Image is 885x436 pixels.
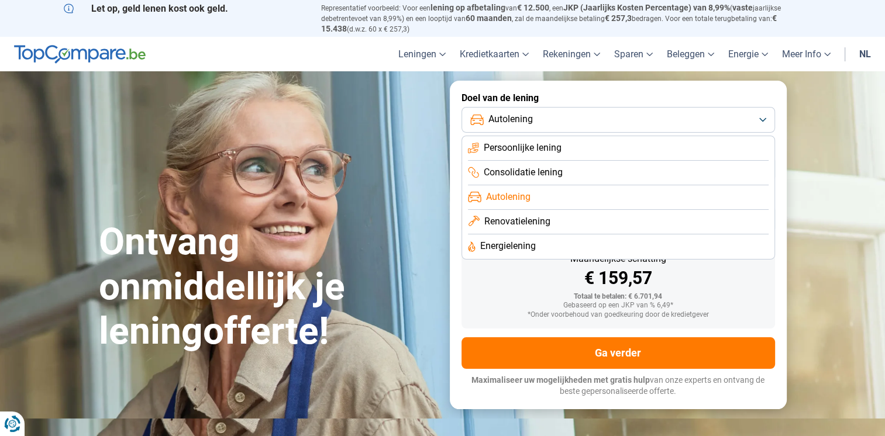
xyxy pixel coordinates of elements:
[517,3,549,12] span: € 12.500
[14,45,146,64] img: TopCompare
[486,191,531,203] span: Autolening
[471,293,766,301] div: Totaal te betalen: € 6.701,94
[321,13,777,33] span: € 15.438
[471,311,766,319] div: *Onder voorbehoud van goedkeuring door de kredietgever
[321,3,822,34] p: Representatief voorbeeld: Voor een van , een ( jaarlijkse debetrentevoet van 8,99%) en een loopti...
[431,3,505,12] span: lening op afbetaling
[660,37,721,71] a: Beleggen
[471,375,650,385] span: Maximaliseer uw mogelijkheden met gratis hulp
[466,13,512,23] span: 60 maanden
[721,37,775,71] a: Energie
[64,3,307,14] p: Let op, geld lenen kost ook geld.
[462,375,775,397] p: van onze experts en ontvang de beste gepersonaliseerde offerte.
[852,37,878,71] a: nl
[471,269,766,287] div: € 159,57
[471,302,766,310] div: Gebaseerd op een JKP van % 6,49*
[462,92,775,103] label: Doel van de lening
[484,141,562,154] span: Persoonlijke lening
[453,37,536,71] a: Kredietkaarten
[488,113,533,126] span: Autolening
[536,37,607,71] a: Rekeningen
[99,220,436,354] h1: Ontvang onmiddellijk je leningofferte!
[391,37,453,71] a: Leningen
[480,240,536,252] span: Energielening
[775,37,838,71] a: Meer Info
[605,13,632,23] span: € 257,3
[462,107,775,133] button: Autolening
[607,37,660,71] a: Sparen
[732,3,753,12] span: vaste
[471,254,766,264] div: Maandelijkse schatting
[484,215,550,228] span: Renovatielening
[462,337,775,369] button: Ga verder
[484,166,563,179] span: Consolidatie lening
[563,3,730,12] span: JKP (Jaarlijks Kosten Percentage) van 8,99%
